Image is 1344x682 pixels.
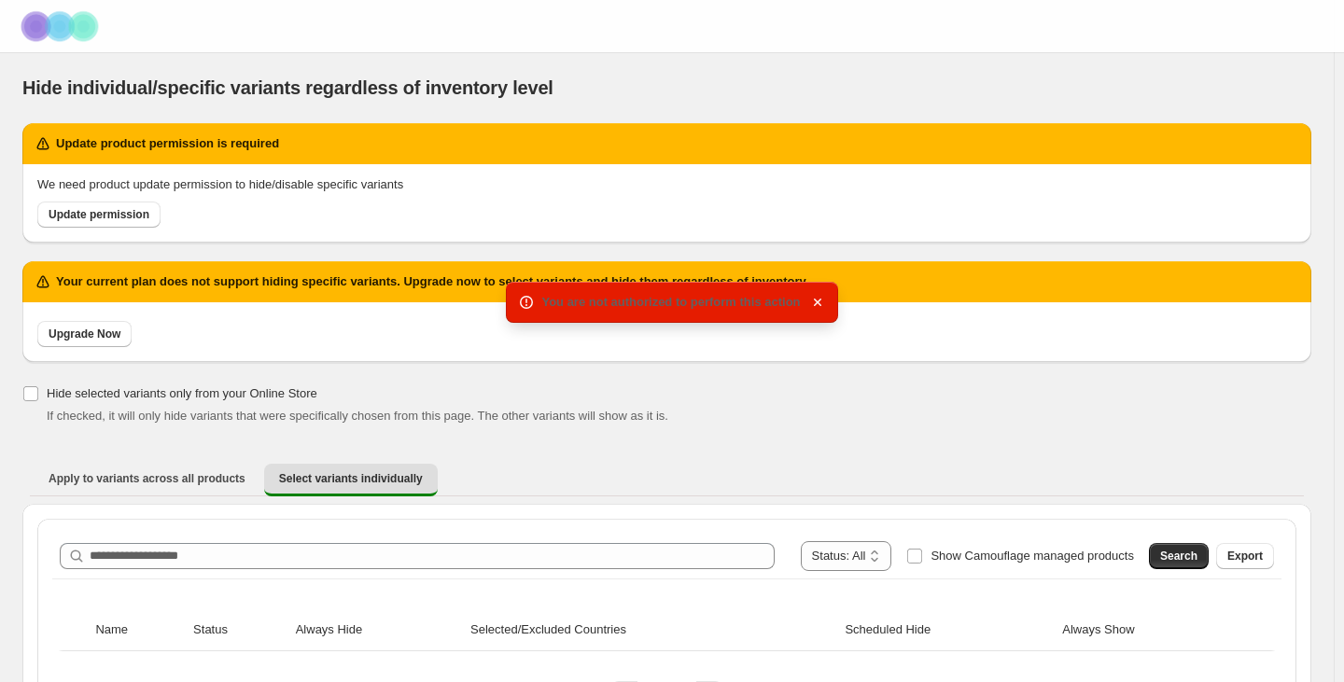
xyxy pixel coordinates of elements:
th: Status [188,609,290,651]
h2: Your current plan does not support hiding specific variants. Upgrade now to select variants and h... [56,272,806,291]
span: You are not authorized to perform this action [541,295,800,309]
th: Always Show [1057,609,1243,651]
span: Hide individual/specific variants regardless of inventory level [22,77,553,98]
span: Select variants individually [279,471,423,486]
span: We need product update permission to hide/disable specific variants [37,177,403,191]
span: Search [1160,549,1197,564]
button: Apply to variants across all products [34,464,260,494]
span: Upgrade Now [49,327,120,341]
th: Scheduled Hide [839,609,1057,651]
span: Update permission [49,207,149,222]
span: Apply to variants across all products [49,471,245,486]
th: Name [90,609,188,651]
span: Show Camouflage managed products [931,549,1134,563]
a: Update permission [37,202,161,228]
span: Export [1227,549,1263,564]
h2: Update product permission is required [56,134,279,153]
th: Always Hide [290,609,465,651]
button: Search [1149,543,1209,569]
button: Select variants individually [264,464,438,496]
span: If checked, it will only hide variants that were specifically chosen from this page. The other va... [47,409,668,423]
a: Upgrade Now [37,321,132,347]
th: Selected/Excluded Countries [465,609,839,651]
button: Export [1216,543,1274,569]
span: Hide selected variants only from your Online Store [47,386,317,400]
